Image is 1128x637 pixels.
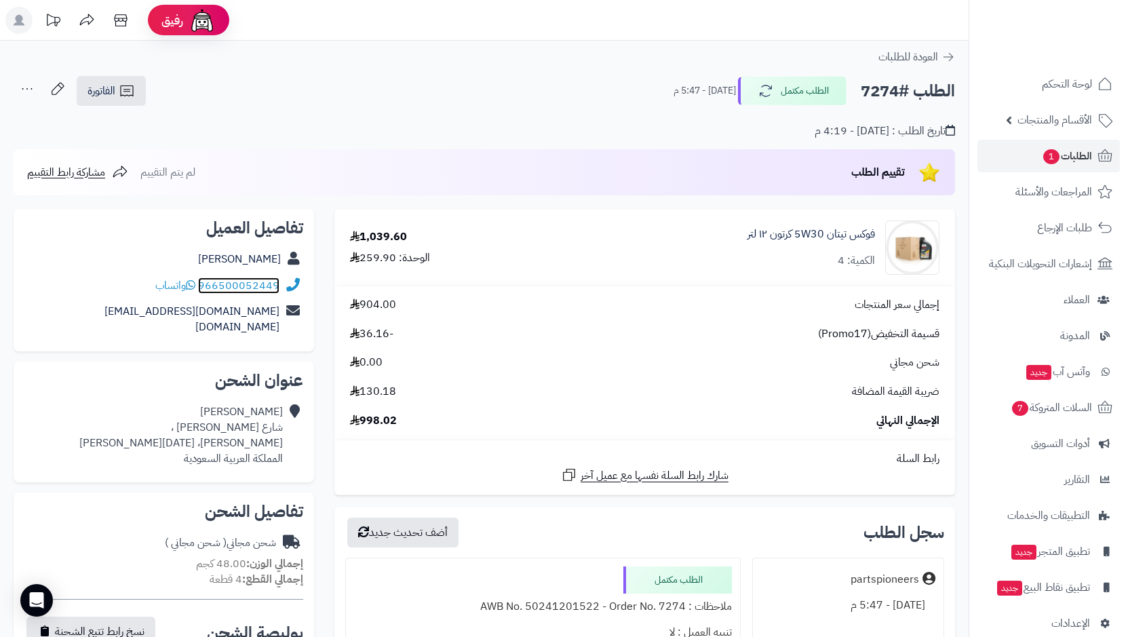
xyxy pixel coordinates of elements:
div: الكمية: 4 [838,253,875,269]
span: شحن مجاني [890,355,939,370]
img: ai-face.png [189,7,216,34]
a: الفاتورة [77,76,146,106]
span: الإجمالي النهائي [876,413,939,429]
h2: تفاصيل الشحن [24,503,303,520]
span: الإعدادات [1051,614,1090,633]
a: العودة للطلبات [878,49,955,65]
img: 1703606446-IMG_7668-90x90.jpeg [886,220,939,275]
a: [PERSON_NAME] [198,251,281,267]
h3: سجل الطلب [863,524,944,541]
a: المراجعات والأسئلة [977,176,1120,208]
a: الطلبات1 [977,140,1120,172]
span: السلات المتروكة [1011,398,1092,417]
div: ملاحظات : AWB No. 50241201522 - Order No. 7274 [354,594,732,620]
div: شحن مجاني [165,535,276,551]
span: المراجعات والأسئلة [1015,182,1092,201]
div: [PERSON_NAME] شارع [PERSON_NAME] ، [PERSON_NAME]، [DATE][PERSON_NAME] المملكة العربية السعودية [79,404,283,466]
span: رفيق [161,12,183,28]
span: المدونة [1060,326,1090,345]
span: أدوات التسويق [1031,434,1090,453]
button: الطلب مكتمل [738,77,847,105]
h2: تفاصيل العميل [24,220,303,236]
span: العودة للطلبات [878,49,938,65]
div: رابط السلة [340,451,950,467]
span: 130.18 [350,384,396,400]
div: تاريخ الطلب : [DATE] - 4:19 م [815,123,955,139]
span: جديد [1011,545,1036,560]
a: فوكس تيتان 5W30 كرتون ١٢ لتر [747,227,875,242]
small: [DATE] - 5:47 م [674,84,736,98]
div: الطلب مكتمل [623,566,732,594]
a: التقارير [977,463,1120,496]
span: جديد [1026,365,1051,380]
span: التقارير [1064,470,1090,489]
span: 1 [1043,149,1059,164]
span: لوحة التحكم [1042,75,1092,94]
span: شارك رابط السلة نفسها مع عميل آخر [581,468,728,484]
span: 998.02 [350,413,397,429]
span: -36.16 [350,326,393,342]
span: 0.00 [350,355,383,370]
a: التطبيقات والخدمات [977,499,1120,532]
small: 4 قطعة [210,571,303,587]
span: 904.00 [350,297,396,313]
a: إشعارات التحويلات البنكية [977,248,1120,280]
a: السلات المتروكة7 [977,391,1120,424]
div: partspioneers [851,572,919,587]
a: [DOMAIN_NAME][EMAIL_ADDRESS][DOMAIN_NAME] [104,303,279,335]
span: الفاتورة [87,83,115,99]
div: [DATE] - 5:47 م [761,592,935,619]
span: جديد [997,581,1022,596]
a: 966500052449 [198,277,279,294]
h2: عنوان الشحن [24,372,303,389]
a: مشاركة رابط التقييم [27,164,128,180]
a: طلبات الإرجاع [977,212,1120,244]
a: تطبيق المتجرجديد [977,535,1120,568]
span: إشعارات التحويلات البنكية [989,254,1092,273]
a: أدوات التسويق [977,427,1120,460]
h2: الطلب #7274 [861,77,955,105]
strong: إجمالي القطع: [242,571,303,587]
div: Open Intercom Messenger [20,584,53,617]
a: المدونة [977,320,1120,352]
span: تقييم الطلب [851,164,905,180]
a: وآتس آبجديد [977,355,1120,388]
span: ضريبة القيمة المضافة [852,384,939,400]
span: الأقسام والمنتجات [1017,111,1092,130]
span: ( شحن مجاني ) [165,535,227,551]
span: قسيمة التخفيض(Promo17) [818,326,939,342]
div: 1,039.60 [350,229,407,245]
button: أضف تحديث جديد [347,518,459,547]
span: طلبات الإرجاع [1037,218,1092,237]
a: شارك رابط السلة نفسها مع عميل آخر [561,467,728,484]
span: وآتس آب [1025,362,1090,381]
span: العملاء [1064,290,1090,309]
a: تطبيق نقاط البيعجديد [977,571,1120,604]
a: العملاء [977,284,1120,316]
a: واتساب [155,277,195,294]
span: إجمالي سعر المنتجات [855,297,939,313]
span: التطبيقات والخدمات [1007,506,1090,525]
div: الوحدة: 259.90 [350,250,430,266]
span: تطبيق نقاط البيع [996,578,1090,597]
span: مشاركة رابط التقييم [27,164,105,180]
span: تطبيق المتجر [1010,542,1090,561]
strong: إجمالي الوزن: [246,556,303,572]
span: الطلبات [1042,147,1092,166]
span: 7 [1012,401,1028,416]
img: logo-2.png [1036,37,1115,65]
a: لوحة التحكم [977,68,1120,100]
span: لم يتم التقييم [140,164,195,180]
small: 48.00 كجم [196,556,303,572]
a: تحديثات المنصة [36,7,70,37]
